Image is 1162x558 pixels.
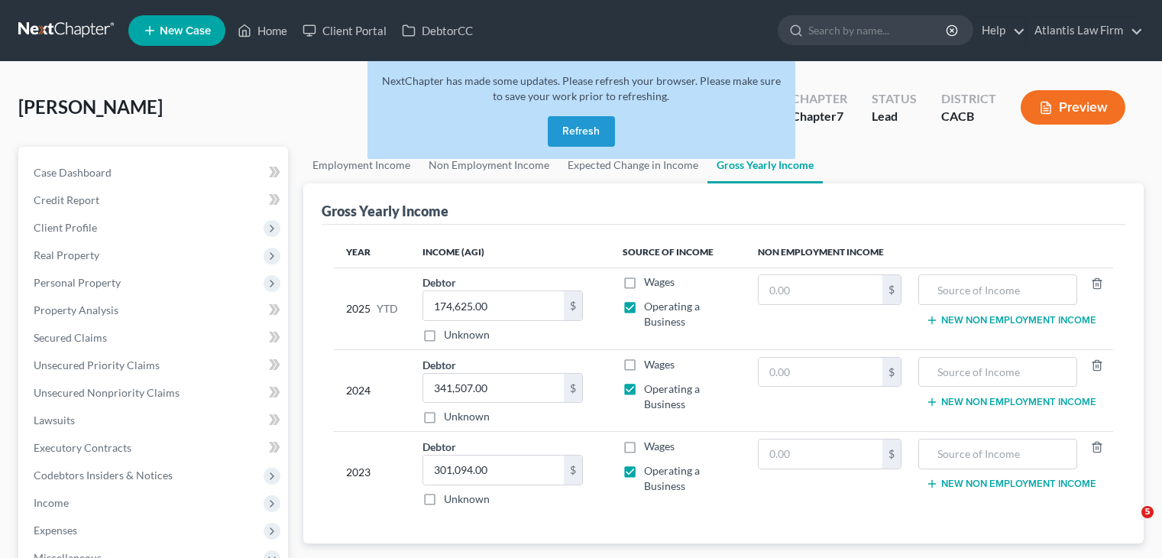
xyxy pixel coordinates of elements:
span: Wages [644,358,675,371]
span: Client Profile [34,221,97,234]
input: Source of Income [927,358,1068,387]
th: Source of Income [610,237,745,268]
span: Case Dashboard [34,166,112,179]
span: Executory Contracts [34,441,131,454]
label: Debtor [422,439,456,455]
div: CACB [941,108,996,125]
span: 7 [837,109,843,123]
span: Operating a Business [644,300,700,328]
div: $ [564,456,582,485]
span: Codebtors Insiders & Notices [34,469,173,482]
a: Lawsuits [21,407,288,434]
span: NextChapter has made some updates. Please refresh your browser. Please make sure to save your wor... [382,74,781,102]
div: District [941,90,996,108]
span: Income [34,496,69,509]
input: 0.00 [759,440,883,469]
a: Unsecured Priority Claims [21,352,288,379]
label: Unknown [444,409,490,424]
a: Unsecured Nonpriority Claims [21,379,288,407]
input: 0.00 [759,275,883,304]
th: Non Employment Income [746,237,1113,268]
span: 5 [1141,506,1154,518]
label: Unknown [444,491,490,507]
a: Atlantis Law Firm [1027,17,1143,44]
input: 0.00 [423,374,564,403]
span: Wages [644,440,675,453]
span: Real Property [34,248,99,261]
a: Help [974,17,1025,44]
span: New Case [160,25,211,37]
input: Search by name... [808,16,948,44]
div: 2025 [346,274,398,342]
span: Expenses [34,524,77,537]
label: Unknown [444,327,490,342]
div: 2024 [346,357,398,425]
span: Wages [644,275,675,288]
th: Income (AGI) [410,237,610,268]
div: $ [882,440,901,469]
span: Personal Property [34,276,121,289]
div: Gross Yearly Income [322,202,448,220]
a: Secured Claims [21,324,288,352]
button: New Non Employment Income [926,478,1096,490]
a: Client Portal [295,17,394,44]
div: Status [872,90,917,108]
span: Unsecured Nonpriority Claims [34,386,180,399]
div: Chapter [791,108,847,125]
span: Unsecured Priority Claims [34,358,160,371]
div: $ [564,291,582,320]
a: Home [230,17,295,44]
span: Property Analysis [34,303,118,316]
input: Source of Income [927,440,1068,469]
span: YTD [377,301,398,316]
a: Employment Income [303,147,419,183]
div: $ [882,275,901,304]
div: 2023 [346,439,398,507]
input: Source of Income [927,275,1068,304]
iframe: Intercom live chat [1110,506,1147,543]
span: Secured Claims [34,331,107,344]
a: Property Analysis [21,297,288,324]
input: 0.00 [423,456,564,485]
div: $ [882,358,901,387]
input: 0.00 [759,358,883,387]
span: Operating a Business [644,382,700,410]
button: Preview [1021,90,1125,125]
div: Lead [872,108,917,125]
div: Chapter [791,90,847,108]
span: Lawsuits [34,414,75,427]
button: New Non Employment Income [926,396,1096,408]
div: $ [564,374,582,403]
a: Case Dashboard [21,159,288,187]
button: Refresh [548,116,615,147]
a: Executory Contracts [21,434,288,462]
a: DebtorCC [394,17,481,44]
label: Debtor [422,274,456,290]
label: Debtor [422,357,456,373]
span: Operating a Business [644,464,700,492]
a: Credit Report [21,187,288,214]
span: Credit Report [34,193,99,206]
input: 0.00 [423,291,564,320]
span: [PERSON_NAME] [18,96,163,118]
th: Year [334,237,410,268]
button: New Non Employment Income [926,314,1096,326]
